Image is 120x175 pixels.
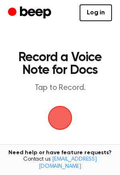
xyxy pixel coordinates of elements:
img: Beep Logo [48,106,72,130]
a: [EMAIL_ADDRESS][DOMAIN_NAME] [39,157,97,169]
p: Tap to Record. [14,83,106,93]
a: Beep [8,5,53,21]
span: Contact us [5,156,115,170]
a: Log in [80,4,112,21]
h1: Record a Voice Note for Docs [14,51,106,77]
